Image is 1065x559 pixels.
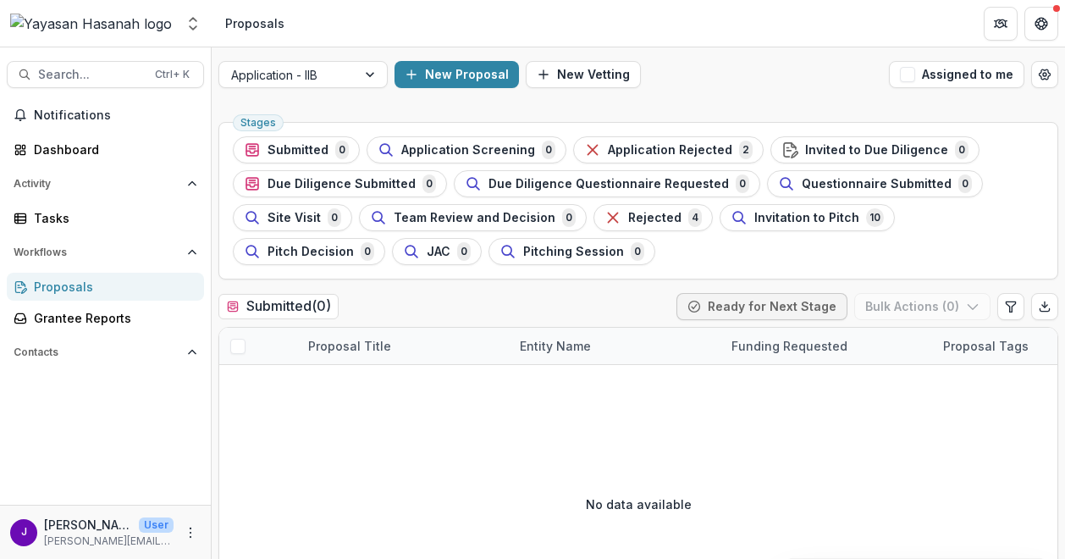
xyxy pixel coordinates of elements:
[631,242,644,261] span: 0
[21,527,27,538] div: Jeffrey
[422,174,436,193] span: 0
[34,309,190,327] div: Grantee Reports
[218,294,339,318] h2: Submitted ( 0 )
[268,245,354,259] span: Pitch Decision
[608,143,732,158] span: Application Rejected
[7,170,204,197] button: Open Activity
[457,242,471,261] span: 0
[7,102,204,129] button: Notifications
[7,304,204,332] a: Grantee Reports
[268,211,321,225] span: Site Visit
[225,14,284,32] div: Proposals
[767,170,983,197] button: Questionnaire Submitted0
[298,328,510,364] div: Proposal Title
[34,108,197,123] span: Notifications
[676,293,847,320] button: Ready for Next Stage
[628,211,681,225] span: Rejected
[181,7,205,41] button: Open entity switcher
[1024,7,1058,41] button: Get Help
[7,273,204,301] a: Proposals
[933,337,1039,355] div: Proposal Tags
[268,143,328,158] span: Submitted
[34,209,190,227] div: Tasks
[394,211,555,225] span: Team Review and Decision
[510,337,601,355] div: Entity Name
[562,208,576,227] span: 0
[721,328,933,364] div: Funding Requested
[139,517,174,533] p: User
[1031,61,1058,88] button: Open table manager
[180,523,201,543] button: More
[984,7,1018,41] button: Partners
[510,328,721,364] div: Entity Name
[488,177,729,191] span: Due Diligence Questionnaire Requested
[573,136,764,163] button: Application Rejected2
[233,238,385,265] button: Pitch Decision0
[1031,293,1058,320] button: Export table data
[298,337,401,355] div: Proposal Title
[10,14,172,34] img: Yayasan Hasanah logo
[44,516,132,534] p: [PERSON_NAME]
[44,534,174,549] p: [PERSON_NAME][EMAIL_ADDRESS][DOMAIN_NAME]
[218,11,291,36] nav: breadcrumb
[14,346,180,358] span: Contacts
[233,170,447,197] button: Due Diligence Submitted0
[688,208,702,227] span: 4
[361,242,374,261] span: 0
[34,141,190,158] div: Dashboard
[328,208,341,227] span: 0
[866,208,884,227] span: 10
[34,278,190,296] div: Proposals
[233,136,360,163] button: Submitted0
[805,143,948,158] span: Invited to Due Diligence
[593,204,713,231] button: Rejected4
[739,141,753,159] span: 2
[523,245,624,259] span: Pitching Session
[401,143,535,158] span: Application Screening
[38,68,145,82] span: Search...
[367,136,566,163] button: Application Screening0
[586,495,692,513] p: No data available
[802,177,952,191] span: Questionnaire Submitted
[526,61,641,88] button: New Vetting
[7,204,204,232] a: Tasks
[14,246,180,258] span: Workflows
[955,141,968,159] span: 0
[754,211,859,225] span: Invitation to Pitch
[720,204,895,231] button: Invitation to Pitch10
[7,136,204,163] a: Dashboard
[997,293,1024,320] button: Edit table settings
[854,293,991,320] button: Bulk Actions (0)
[889,61,1024,88] button: Assigned to me
[7,61,204,88] button: Search...
[770,136,979,163] button: Invited to Due Diligence0
[359,204,587,231] button: Team Review and Decision0
[427,245,450,259] span: JAC
[488,238,655,265] button: Pitching Session0
[152,65,193,84] div: Ctrl + K
[736,174,749,193] span: 0
[7,339,204,366] button: Open Contacts
[233,204,352,231] button: Site Visit0
[542,141,555,159] span: 0
[958,174,972,193] span: 0
[14,178,180,190] span: Activity
[335,141,349,159] span: 0
[395,61,519,88] button: New Proposal
[721,337,858,355] div: Funding Requested
[268,177,416,191] span: Due Diligence Submitted
[240,117,276,129] span: Stages
[454,170,760,197] button: Due Diligence Questionnaire Requested0
[7,239,204,266] button: Open Workflows
[392,238,482,265] button: JAC0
